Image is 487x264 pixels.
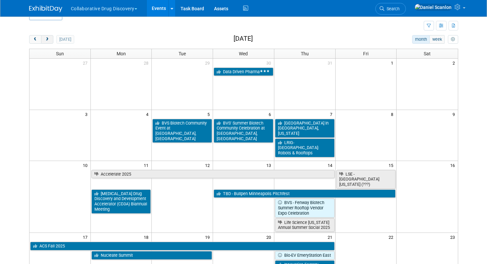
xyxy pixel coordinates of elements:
[275,119,335,138] a: [GEOGRAPHIC_DATA] in [GEOGRAPHIC_DATA], [US_STATE]
[41,35,53,44] button: next
[29,35,41,44] button: prev
[214,119,273,143] a: BVS’ Summer Biotech Community Celebration at [GEOGRAPHIC_DATA], [GEOGRAPHIC_DATA]
[388,161,396,169] span: 15
[429,35,445,44] button: week
[204,233,213,241] span: 19
[384,6,400,11] span: Search
[275,198,335,217] a: BVS - Fenway Biotech Summer Rooftop Vendor Expo Celebration
[214,189,396,198] a: TBD - Bullpen Minneapolis Pitchfest
[56,51,64,56] span: Sun
[179,51,186,56] span: Tue
[268,110,274,118] span: 6
[275,251,335,260] a: Bio-EV EmeryStation East
[266,161,274,169] span: 13
[82,233,90,241] span: 17
[91,170,335,179] a: Accelerate 2025
[327,59,335,67] span: 31
[448,35,458,44] button: myCustomButton
[424,51,431,56] span: Sat
[450,161,458,169] span: 16
[375,3,406,15] a: Search
[204,59,213,67] span: 29
[91,251,212,260] a: Nucleate Summit
[266,59,274,67] span: 30
[412,35,430,44] button: month
[388,233,396,241] span: 22
[145,110,151,118] span: 4
[327,161,335,169] span: 14
[143,161,151,169] span: 11
[84,110,90,118] span: 3
[390,110,396,118] span: 8
[450,233,458,241] span: 23
[336,170,396,189] a: LSE - [GEOGRAPHIC_DATA][US_STATE] (???)
[390,59,396,67] span: 1
[152,119,212,143] a: BVS Biotech Community Event at [GEOGRAPHIC_DATA], [GEOGRAPHIC_DATA]
[214,68,273,76] a: Data Driven Pharma
[82,59,90,67] span: 27
[275,218,335,232] a: Life Science [US_STATE] Annual Summer Social 2025
[117,51,126,56] span: Mon
[329,110,335,118] span: 7
[327,233,335,241] span: 21
[29,6,62,12] img: ExhibitDay
[452,110,458,118] span: 9
[91,189,151,214] a: [MEDICAL_DATA] Drug Discovery and Development Accelerator (CD3A) Biannual Meeting
[56,35,74,44] button: [DATE]
[234,35,253,42] h2: [DATE]
[301,51,309,56] span: Thu
[451,37,455,42] i: Personalize Calendar
[143,59,151,67] span: 28
[414,4,452,11] img: Daniel Scanlon
[363,51,368,56] span: Fri
[266,233,274,241] span: 20
[143,233,151,241] span: 18
[82,161,90,169] span: 10
[204,161,213,169] span: 12
[275,138,335,157] a: LRIG-[GEOGRAPHIC_DATA]: Robots & Rooftops
[239,51,248,56] span: Wed
[30,242,335,250] a: ACS Fall 2025
[207,110,213,118] span: 5
[452,59,458,67] span: 2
